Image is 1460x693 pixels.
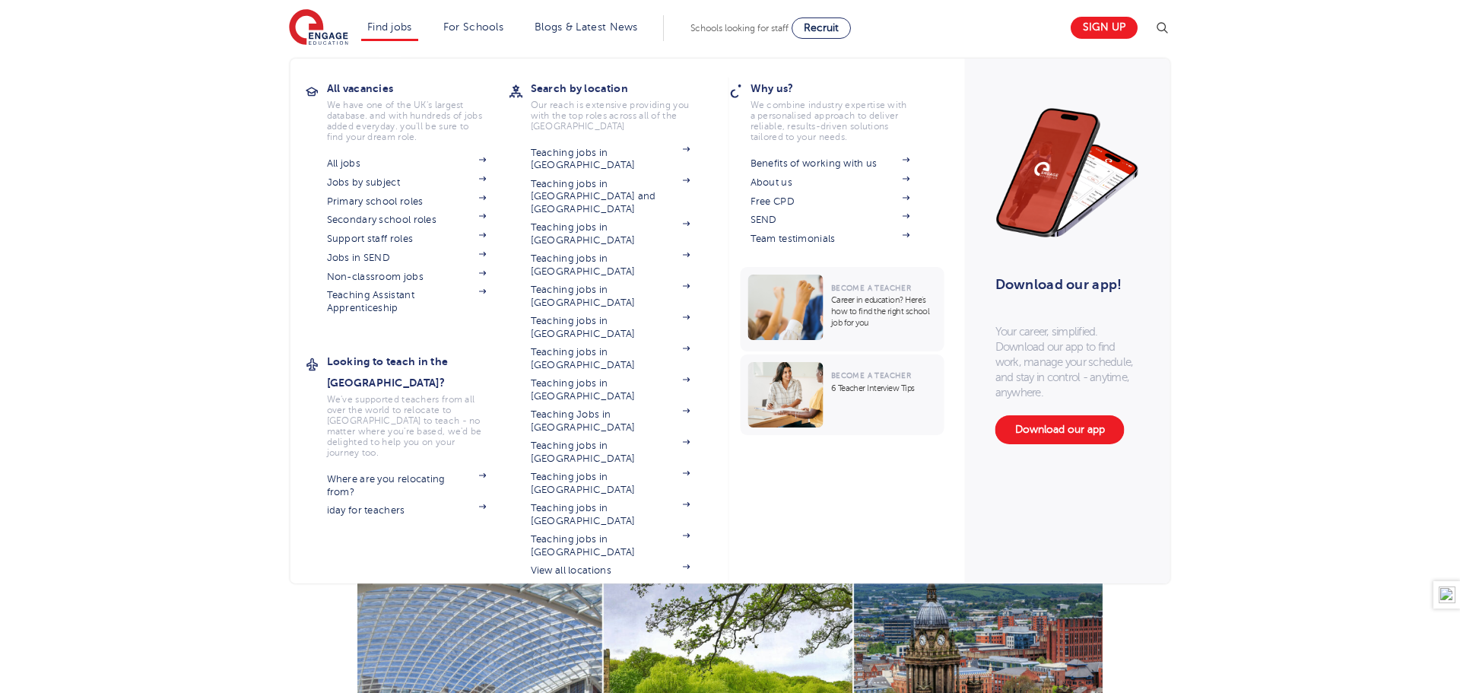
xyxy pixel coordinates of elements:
a: SEND [751,214,910,226]
h3: Why us? [751,78,933,99]
a: For Schools [443,21,503,33]
a: Teaching Assistant Apprenticeship [327,289,487,314]
a: Teaching jobs in [GEOGRAPHIC_DATA] [531,471,690,496]
a: All jobs [327,157,487,170]
h3: All vacancies [327,78,509,99]
a: Become a Teacher6 Teacher Interview Tips [741,354,948,435]
a: Teaching jobs in [GEOGRAPHIC_DATA] [531,284,690,309]
a: Teaching jobs in [GEOGRAPHIC_DATA] [531,147,690,172]
a: Jobs in SEND [327,252,487,264]
a: Teaching jobs in [GEOGRAPHIC_DATA] [531,346,690,371]
a: Teaching jobs in [GEOGRAPHIC_DATA] [531,440,690,465]
a: Teaching Jobs in [GEOGRAPHIC_DATA] [531,408,690,434]
a: Looking to teach in the [GEOGRAPHIC_DATA]?We've supported teachers from all over the world to rel... [327,351,509,458]
h3: Search by location [531,78,713,99]
a: Team testimonials [751,233,910,245]
a: Teaching jobs in [GEOGRAPHIC_DATA] [531,221,690,246]
a: About us [751,176,910,189]
p: We've supported teachers from all over the world to relocate to [GEOGRAPHIC_DATA] to teach - no m... [327,394,487,458]
a: Where are you relocating from? [327,473,487,498]
a: Primary school roles [327,196,487,208]
a: Teaching jobs in [GEOGRAPHIC_DATA] and [GEOGRAPHIC_DATA] [531,178,690,215]
img: Engage Education [289,9,348,47]
span: Recruit [804,22,839,33]
span: Become a Teacher [831,284,911,292]
a: All vacanciesWe have one of the UK's largest database. and with hundreds of jobs added everyday. ... [327,78,509,142]
a: View all locations [531,564,690,577]
a: iday for teachers [327,504,487,517]
a: Teaching jobs in [GEOGRAPHIC_DATA] [531,315,690,340]
a: Teaching jobs in [GEOGRAPHIC_DATA] [531,253,690,278]
a: Jobs by subject [327,176,487,189]
a: Teaching jobs in [GEOGRAPHIC_DATA] [531,502,690,527]
a: Download our app [995,415,1125,444]
h3: Looking to teach in the [GEOGRAPHIC_DATA]? [327,351,509,393]
a: Non-classroom jobs [327,271,487,283]
a: Find jobs [367,21,412,33]
p: Your career, simplified. Download our app to find work, manage your schedule, and stay in control... [995,324,1140,400]
p: We have one of the UK's largest database. and with hundreds of jobs added everyday. you'll be sur... [327,100,487,142]
p: Our reach is extensive providing you with the top roles across all of the [GEOGRAPHIC_DATA] [531,100,690,132]
a: Become a TeacherCareer in education? Here’s how to find the right school job for you [741,267,948,351]
a: Sign up [1071,17,1138,39]
p: We combine industry expertise with a personalised approach to deliver reliable, results-driven so... [751,100,910,142]
a: Search by locationOur reach is extensive providing you with the top roles across all of the [GEOG... [531,78,713,132]
a: Secondary school roles [327,214,487,226]
a: Recruit [792,17,851,39]
a: Blogs & Latest News [535,21,638,33]
span: Become a Teacher [831,371,911,380]
a: Teaching jobs in [GEOGRAPHIC_DATA] [531,377,690,402]
a: Support staff roles [327,233,487,245]
span: Schools looking for staff [690,23,789,33]
a: Teaching jobs in [GEOGRAPHIC_DATA] [531,533,690,558]
a: Why us?We combine industry expertise with a personalised approach to deliver reliable, results-dr... [751,78,933,142]
a: Benefits of working with us [751,157,910,170]
h3: Download our app! [995,268,1133,301]
p: 6 Teacher Interview Tips [831,383,937,394]
p: Career in education? Here’s how to find the right school job for you [831,294,937,329]
a: Free CPD [751,196,910,208]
